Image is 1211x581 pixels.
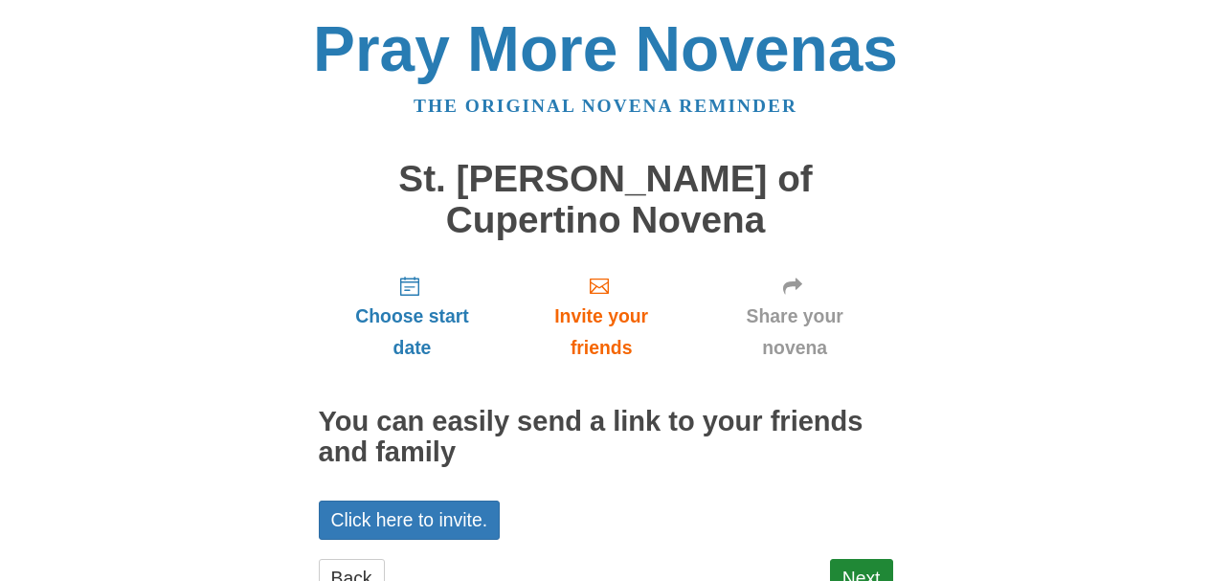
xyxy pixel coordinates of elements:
[319,501,501,540] a: Click here to invite.
[319,159,893,240] h1: St. [PERSON_NAME] of Cupertino Novena
[313,13,898,84] a: Pray More Novenas
[319,407,893,468] h2: You can easily send a link to your friends and family
[505,259,696,373] a: Invite your friends
[338,301,487,364] span: Choose start date
[319,259,506,373] a: Choose start date
[414,96,797,116] a: The original novena reminder
[697,259,893,373] a: Share your novena
[525,301,677,364] span: Invite your friends
[716,301,874,364] span: Share your novena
